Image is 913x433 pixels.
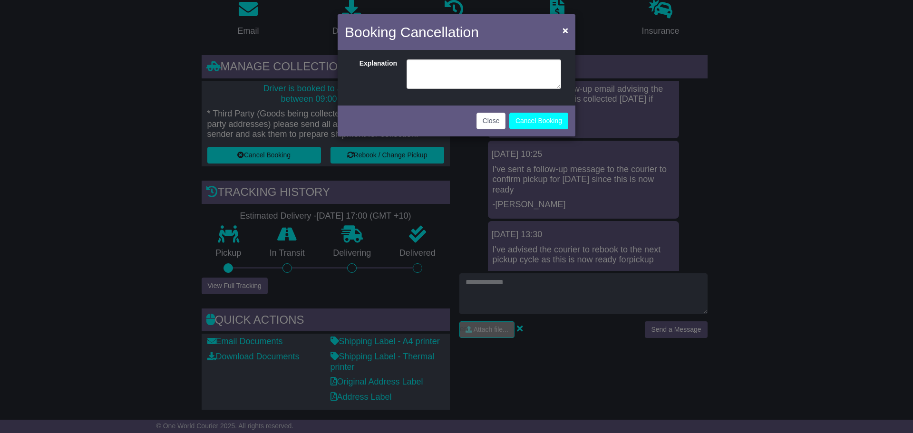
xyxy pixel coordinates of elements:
button: Close [558,20,573,40]
span: × [563,25,568,36]
h4: Booking Cancellation [345,21,479,43]
button: Cancel Booking [509,113,568,129]
button: Close [476,113,506,129]
label: Explanation [347,59,402,87]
